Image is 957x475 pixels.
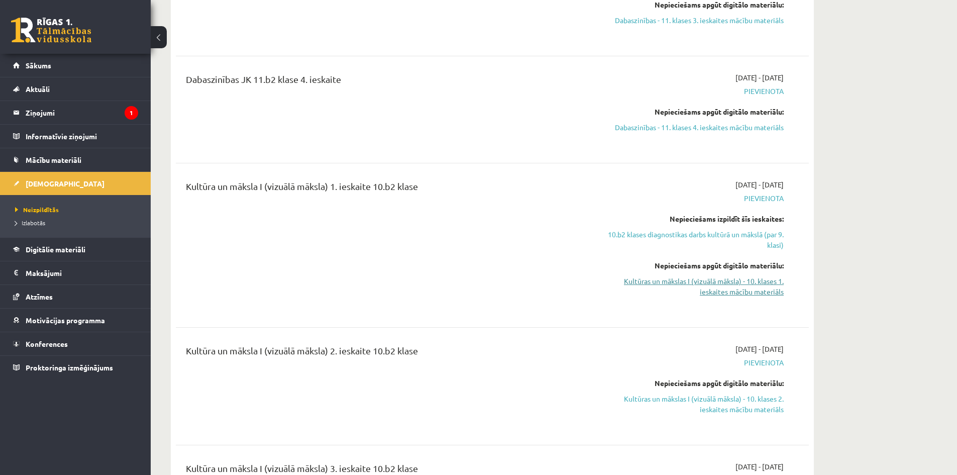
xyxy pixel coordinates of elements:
span: Aktuāli [26,84,50,93]
span: Digitālie materiāli [26,245,85,254]
span: Mācību materiāli [26,155,81,164]
a: Mācību materiāli [13,148,138,171]
a: Dabaszinības - 11. klases 3. ieskaites mācību materiāls [594,15,784,26]
span: Neizpildītās [15,206,59,214]
div: Kultūra un māksla I (vizuālā māksla) 2. ieskaite 10.b2 klase [186,344,579,362]
a: Proktoringa izmēģinājums [13,356,138,379]
a: Motivācijas programma [13,309,138,332]
a: 10.b2 klases diagnostikas darbs kultūrā un mākslā (par 9. klasi) [594,229,784,250]
span: Izlabotās [15,219,45,227]
div: Dabaszinības JK 11.b2 klase 4. ieskaite [186,72,579,91]
a: Kultūras un mākslas I (vizuālā māksla) - 10. klases 2. ieskaites mācību materiāls [594,394,784,415]
div: Kultūra un māksla I (vizuālā māksla) 1. ieskaite 10.b2 klase [186,179,579,198]
a: Sākums [13,54,138,77]
div: Nepieciešams apgūt digitālo materiālu: [594,107,784,117]
a: Rīgas 1. Tālmācības vidusskola [11,18,91,43]
a: Ziņojumi1 [13,101,138,124]
a: Dabaszinības - 11. klases 4. ieskaites mācību materiāls [594,122,784,133]
span: Konferences [26,339,68,348]
legend: Maksājumi [26,261,138,284]
legend: Informatīvie ziņojumi [26,125,138,148]
span: [DEMOGRAPHIC_DATA] [26,179,104,188]
a: Atzīmes [13,285,138,308]
a: Izlabotās [15,218,141,227]
div: Nepieciešams apgūt digitālo materiālu: [594,260,784,271]
a: Neizpildītās [15,205,141,214]
i: 1 [125,106,138,120]
span: Proktoringa izmēģinājums [26,363,113,372]
span: Pievienota [594,86,784,97]
legend: Ziņojumi [26,101,138,124]
span: [DATE] - [DATE] [735,344,784,354]
span: Pievienota [594,193,784,204]
a: Konferences [13,332,138,355]
a: Maksājumi [13,261,138,284]
span: Sākums [26,61,51,70]
a: Digitālie materiāli [13,238,138,261]
a: Aktuāli [13,77,138,101]
div: Nepieciešams izpildīt šīs ieskaites: [594,214,784,224]
a: Informatīvie ziņojumi [13,125,138,148]
span: [DATE] - [DATE] [735,72,784,83]
span: [DATE] - [DATE] [735,179,784,190]
span: Motivācijas programma [26,316,105,325]
span: Pievienota [594,357,784,368]
div: Nepieciešams apgūt digitālo materiālu: [594,378,784,389]
span: Atzīmes [26,292,53,301]
a: Kultūras un mākslas I (vizuālā māksla) - 10. klases 1. ieskaites mācību materiāls [594,276,784,297]
span: [DATE] - [DATE] [735,461,784,472]
a: [DEMOGRAPHIC_DATA] [13,172,138,195]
